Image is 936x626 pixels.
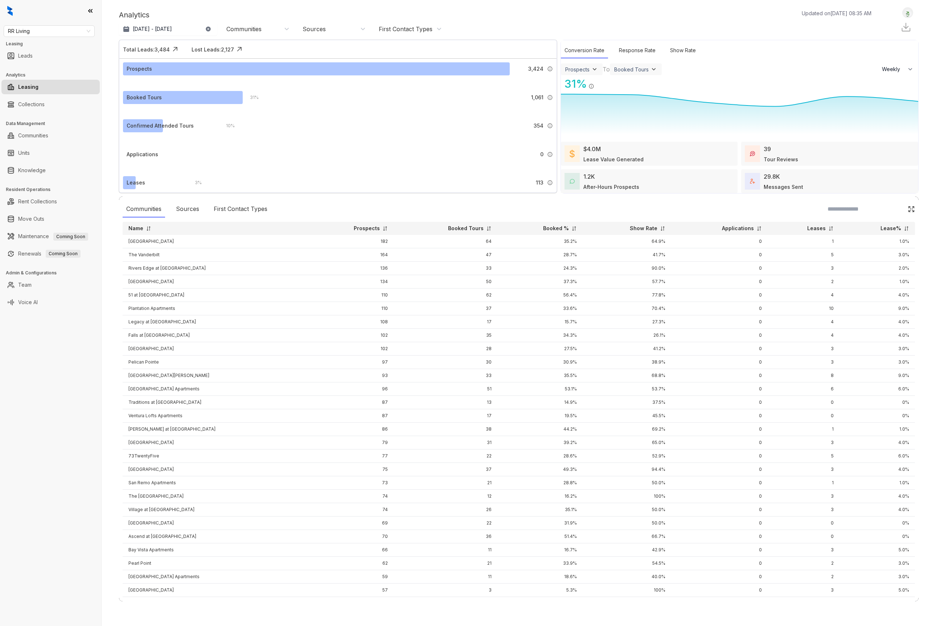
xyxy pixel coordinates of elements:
[839,517,915,530] td: 0%
[583,436,671,449] td: 65.0%
[583,396,671,409] td: 37.5%
[394,449,497,463] td: 22
[583,503,671,517] td: 50.0%
[394,463,497,476] td: 37
[123,449,308,463] td: 73TwentyFive
[561,43,608,58] div: Conversion Rate
[583,248,671,262] td: 41.7%
[308,329,394,342] td: 102
[839,503,915,517] td: 4.0%
[839,490,915,503] td: 4.0%
[18,49,33,63] a: Leads
[1,163,100,178] li: Knowledge
[497,382,583,396] td: 53.1%
[900,22,911,33] img: Download
[768,356,839,369] td: 3
[394,517,497,530] td: 22
[583,156,644,163] div: Lease Value Generated
[6,72,101,78] h3: Analytics
[768,423,839,436] td: 1
[839,289,915,302] td: 4.0%
[308,543,394,557] td: 66
[18,278,32,292] a: Team
[660,226,665,231] img: sorting
[146,226,151,231] img: sorting
[123,503,308,517] td: Village at [GEOGRAPHIC_DATA]
[671,262,768,275] td: 0
[764,145,771,153] div: 39
[123,543,308,557] td: Bay Vista Apartments
[394,490,497,503] td: 12
[583,262,671,275] td: 90.0%
[756,226,762,231] img: sorting
[1,80,100,94] li: Leasing
[128,225,143,232] p: Name
[394,476,497,490] td: 21
[46,250,81,258] span: Coming Soon
[1,97,100,112] li: Collections
[308,396,394,409] td: 87
[768,409,839,423] td: 0
[768,396,839,409] td: 0
[583,172,595,181] div: 1.2K
[308,423,394,436] td: 86
[308,490,394,503] td: 74
[583,315,671,329] td: 27.3%
[750,179,755,184] img: TotalFum
[497,476,583,490] td: 28.8%
[583,356,671,369] td: 38.9%
[170,44,181,55] img: Click Icon
[18,97,45,112] a: Collections
[671,382,768,396] td: 0
[123,262,308,275] td: Rivers Edge at [GEOGRAPHIC_DATA]
[308,342,394,356] td: 102
[764,183,803,191] div: Messages Sent
[497,423,583,436] td: 44.2%
[671,530,768,543] td: 0
[127,150,158,158] div: Applications
[497,369,583,382] td: 35.5%
[671,476,768,490] td: 0
[172,201,203,217] div: Sources
[839,396,915,409] td: 0%
[123,396,308,409] td: Traditions at [GEOGRAPHIC_DATA]
[394,409,497,423] td: 17
[768,262,839,275] td: 3
[671,248,768,262] td: 0
[903,9,913,17] img: UserAvatar
[839,423,915,436] td: 1.0%
[583,369,671,382] td: 68.8%
[583,145,601,153] div: $4.0M
[123,436,308,449] td: [GEOGRAPHIC_DATA]
[219,122,235,130] div: 10 %
[768,289,839,302] td: 4
[243,94,259,101] div: 31 %
[768,302,839,315] td: 10
[839,449,915,463] td: 6.0%
[671,369,768,382] td: 0
[570,149,575,158] img: LeaseValue
[839,275,915,289] td: 1.0%
[671,342,768,356] td: 0
[497,409,583,423] td: 19.5%
[839,315,915,329] td: 4.0%
[6,120,101,127] h3: Data Management
[768,449,839,463] td: 5
[547,152,553,157] img: Info
[394,530,497,543] td: 36
[379,25,432,33] div: First Contact Types
[308,275,394,289] td: 134
[839,476,915,490] td: 1.0%
[839,235,915,248] td: 1.0%
[53,233,88,241] span: Coming Soon
[547,66,553,72] img: Info
[382,226,388,231] img: sorting
[671,543,768,557] td: 0
[303,25,326,33] div: Sources
[127,122,194,130] div: Confirmed Attended Tours
[594,77,605,88] img: Click Icon
[123,235,308,248] td: [GEOGRAPHIC_DATA]
[18,128,48,143] a: Communities
[123,289,308,302] td: 51 at [GEOGRAPHIC_DATA]
[497,342,583,356] td: 27.5%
